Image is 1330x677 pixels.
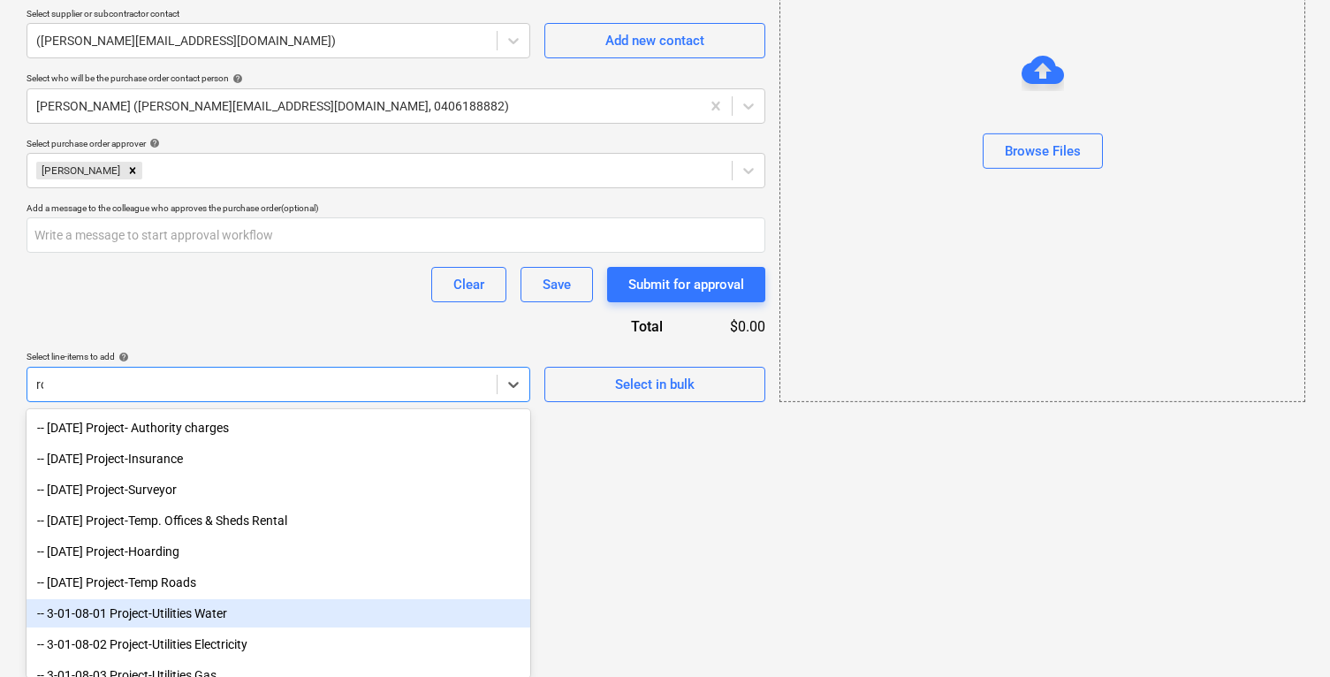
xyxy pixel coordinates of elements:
[115,352,129,362] span: help
[27,599,530,628] div: -- 3-01-08-01 Project-Utilities Water
[36,162,123,179] div: [PERSON_NAME]
[27,414,530,442] div: -- 3-01-01 Project- Authority charges
[27,630,530,658] div: -- 3-01-08-02 Project-Utilities Electricity
[27,537,530,566] div: -- 3-01-06 Project-Hoarding
[27,445,530,473] div: -- [DATE] Project-Insurance
[431,267,506,302] button: Clear
[27,138,765,149] div: Select purchase order approver
[544,23,765,58] button: Add new contact
[521,267,593,302] button: Save
[27,475,530,504] div: -- 3-01-04 Project-Surveyor
[543,273,571,296] div: Save
[27,8,530,23] p: Select supplier or subcontractor contact
[27,351,530,362] div: Select line-items to add
[1005,140,1081,163] div: Browse Files
[27,506,530,535] div: -- 3-01-05 Project-Temp. Offices & Sheds Rental
[27,414,530,442] div: -- [DATE] Project- Authority charges
[691,316,765,337] div: $0.00
[146,138,160,148] span: help
[983,133,1103,169] button: Browse Files
[607,267,765,302] button: Submit for approval
[1242,592,1330,677] iframe: Chat Widget
[27,568,530,597] div: -- 3-01-07 Project-Temp Roads
[536,316,691,337] div: Total
[27,72,765,84] div: Select who will be the purchase order contact person
[27,217,765,253] input: Write a message to start approval workflow
[123,162,142,179] div: Remove Matt Lebon
[628,273,744,296] div: Submit for approval
[605,29,704,52] div: Add new contact
[27,537,530,566] div: -- [DATE] Project-Hoarding
[27,506,530,535] div: -- [DATE] Project-Temp. Offices & Sheds Rental
[27,568,530,597] div: -- [DATE] Project-Temp Roads
[544,367,765,402] button: Select in bulk
[27,475,530,504] div: -- [DATE] Project-Surveyor
[453,273,484,296] div: Clear
[615,373,695,396] div: Select in bulk
[229,73,243,84] span: help
[27,445,530,473] div: -- 3-01-02 Project-Insurance
[27,202,765,214] div: Add a message to the colleague who approves the purchase order (optional)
